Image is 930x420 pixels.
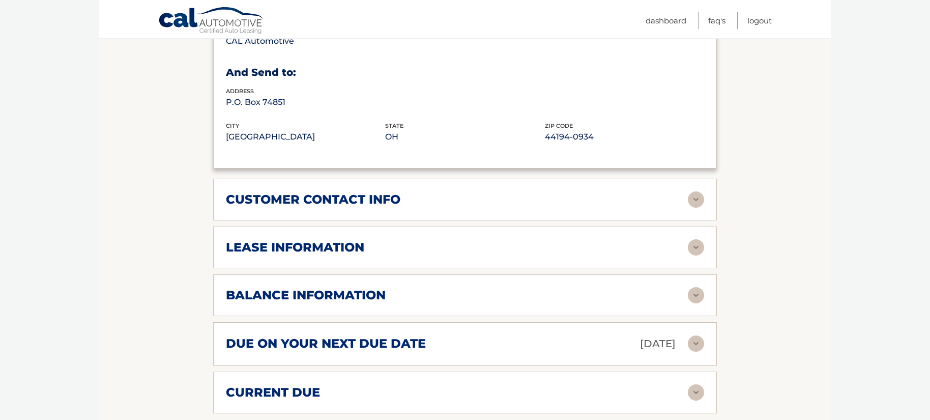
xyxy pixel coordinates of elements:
[226,66,704,79] h3: And Send to:
[747,12,772,29] a: Logout
[226,34,385,48] p: CAL Automotive
[226,336,426,351] h2: due on your next due date
[226,240,364,255] h2: lease information
[688,335,704,352] img: accordion-rest.svg
[226,385,320,400] h2: current due
[688,191,704,208] img: accordion-rest.svg
[708,12,725,29] a: FAQ's
[688,384,704,401] img: accordion-rest.svg
[545,130,704,144] p: 44194-0934
[226,95,385,109] p: P.O. Box 74851
[226,192,400,207] h2: customer contact info
[385,130,544,144] p: OH
[640,335,676,353] p: [DATE]
[688,287,704,303] img: accordion-rest.svg
[158,7,265,36] a: Cal Automotive
[545,122,573,129] span: zip code
[226,122,239,129] span: city
[385,122,403,129] span: state
[226,130,385,144] p: [GEOGRAPHIC_DATA]
[688,239,704,256] img: accordion-rest.svg
[226,288,386,303] h2: balance information
[226,88,254,95] span: address
[646,12,686,29] a: Dashboard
